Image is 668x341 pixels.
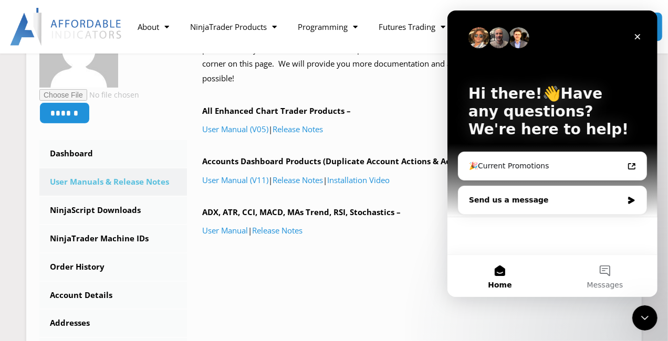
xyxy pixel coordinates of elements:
[287,15,368,39] a: Programming
[39,282,187,309] a: Account Details
[203,105,351,116] b: All Enhanced Chart Trader Products –
[203,225,248,236] a: User Manual
[39,225,187,252] a: NinjaTrader Machine IDs
[203,156,538,166] b: Accounts Dashboard Products (Duplicate Account Actions & Account Risk Manager) –
[203,122,629,137] p: |
[203,175,269,185] a: User Manual (V11)
[632,305,657,331] iframe: Intercom live chat
[39,197,187,224] a: NinjaScript Downloads
[39,253,187,281] a: Order History
[203,223,629,238] p: |
[203,124,269,134] a: User Manual (V05)
[39,168,187,196] a: User Manuals & Release Notes
[253,225,303,236] a: Release Notes
[203,28,629,86] p: Welcome to the library! User Manuals and Release notes are available below based on the products ...
[273,175,323,185] a: Release Notes
[180,15,287,39] a: NinjaTrader Products
[368,15,456,39] a: Futures Trading
[424,44,442,55] a: team
[328,175,390,185] a: Installation Video
[39,310,187,337] a: Addresses
[447,10,657,297] iframe: Intercom live chat
[39,140,187,167] a: Dashboard
[273,124,323,134] a: Release Notes
[203,173,629,188] p: | |
[10,8,123,46] img: LogoAI | Affordable Indicators – NinjaTrader
[203,207,401,217] b: ADX, ATR, CCI, MACD, MAs Trend, RSI, Stochastics –
[127,15,521,39] nav: Menu
[127,15,180,39] a: About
